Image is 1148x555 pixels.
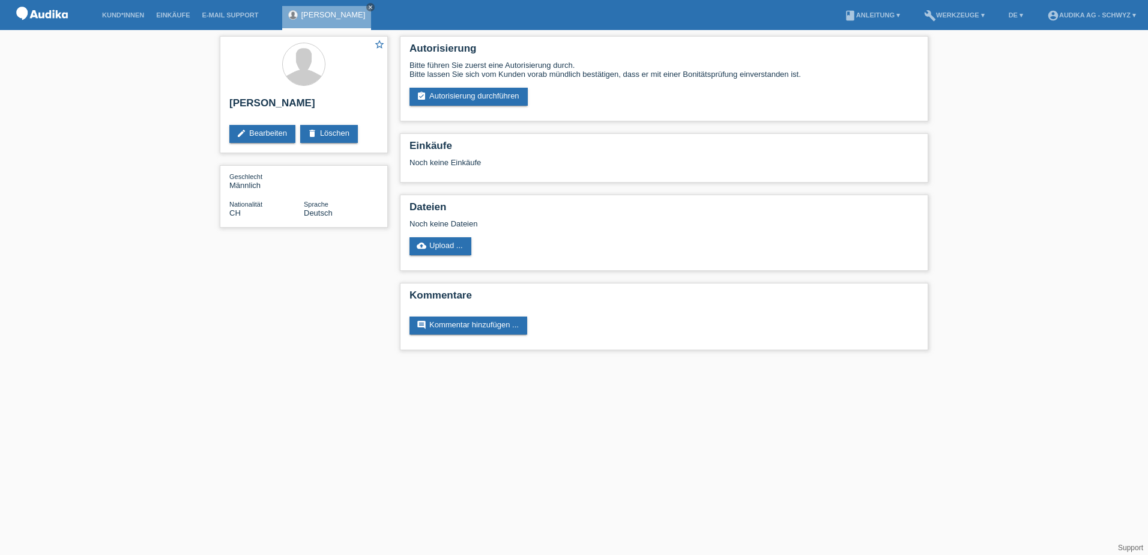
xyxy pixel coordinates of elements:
div: Noch keine Dateien [409,219,776,228]
h2: [PERSON_NAME] [229,97,378,115]
i: comment [417,320,426,330]
span: Schweiz [229,208,241,217]
i: close [367,4,373,10]
a: assignment_turned_inAutorisierung durchführen [409,88,528,106]
a: star_border [374,39,385,52]
span: Geschlecht [229,173,262,180]
a: commentKommentar hinzufügen ... [409,317,527,335]
div: Männlich [229,172,304,190]
a: cloud_uploadUpload ... [409,237,471,255]
span: Deutsch [304,208,333,217]
a: Kund*innen [96,11,150,19]
a: E-Mail Support [196,11,265,19]
a: [PERSON_NAME] [301,10,365,19]
a: DE ▾ [1003,11,1029,19]
i: account_circle [1047,10,1059,22]
a: POS — MF Group [12,23,72,32]
a: deleteLöschen [300,125,358,143]
a: Einkäufe [150,11,196,19]
div: Bitte führen Sie zuerst eine Autorisierung durch. Bitte lassen Sie sich vom Kunden vorab mündlich... [409,61,919,79]
i: assignment_turned_in [417,91,426,101]
i: book [844,10,856,22]
span: Nationalität [229,201,262,208]
div: Noch keine Einkäufe [409,158,919,176]
i: edit [237,129,246,138]
a: Support [1118,544,1143,552]
span: Sprache [304,201,328,208]
h2: Dateien [409,201,919,219]
h2: Einkäufe [409,140,919,158]
a: buildWerkzeuge ▾ [918,11,991,19]
i: star_border [374,39,385,50]
a: close [366,3,375,11]
i: delete [307,129,317,138]
i: cloud_upload [417,241,426,250]
h2: Autorisierung [409,43,919,61]
h2: Kommentare [409,290,919,308]
a: account_circleAudika AG - Schwyz ▾ [1041,11,1142,19]
a: bookAnleitung ▾ [838,11,906,19]
a: editBearbeiten [229,125,295,143]
i: build [924,10,936,22]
